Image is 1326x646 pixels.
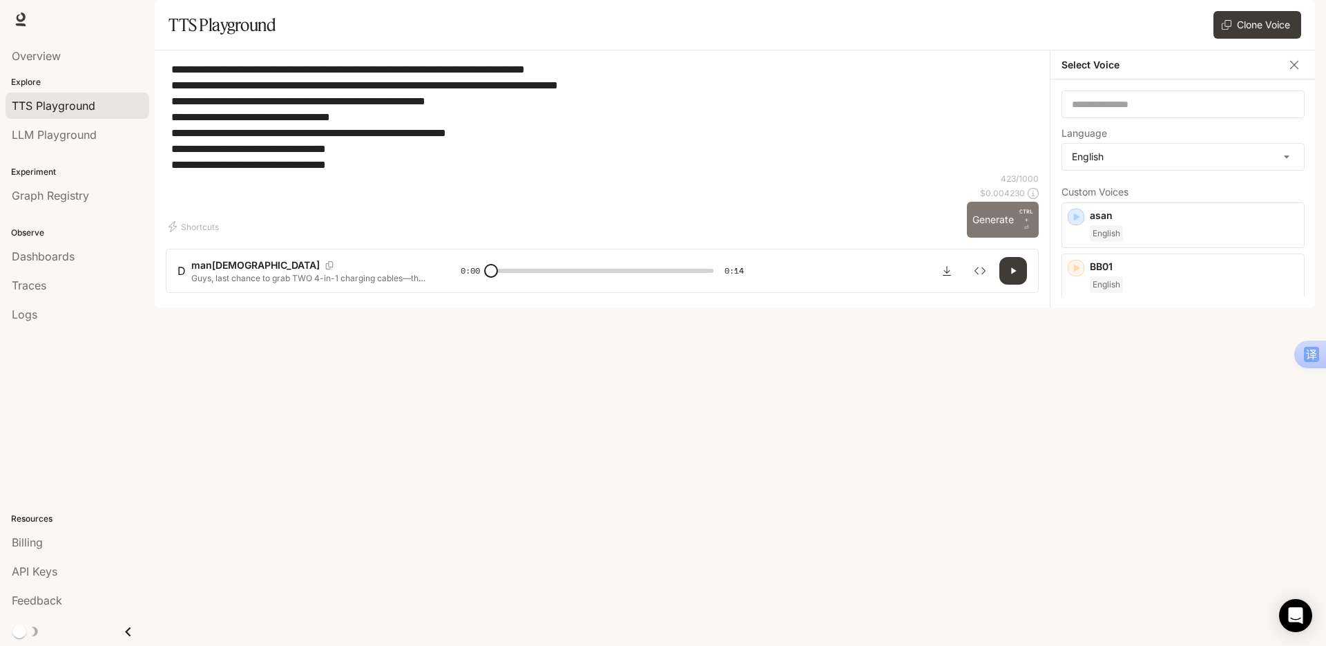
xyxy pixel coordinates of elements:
[166,216,224,238] button: Shortcuts
[1090,276,1123,293] span: English
[1090,209,1298,222] p: asan
[933,257,961,285] button: Download audio
[191,272,427,284] p: Guys, last chance to grab TWO 4-in-1 charging cables—this deal’s solid! Works with ANY device, ch...
[1279,599,1312,632] div: Open Intercom Messenger
[320,261,339,269] button: Copy Voice ID
[1001,173,1039,184] p: 423 / 1000
[967,202,1039,238] button: GenerateCTRL +⏎
[1090,225,1123,242] span: English
[191,258,320,272] p: man[DEMOGRAPHIC_DATA]
[966,257,994,285] button: Inspect
[1213,11,1301,39] button: Clone Voice
[1090,260,1298,274] p: BB01
[169,11,276,39] h1: TTS Playground
[177,263,186,279] div: D
[461,264,480,278] span: 0:00
[1061,129,1107,138] p: Language
[1019,207,1033,224] p: CTRL +
[1062,144,1304,170] div: English
[724,264,744,278] span: 0:14
[1019,207,1033,232] p: ⏎
[1061,187,1305,197] p: Custom Voices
